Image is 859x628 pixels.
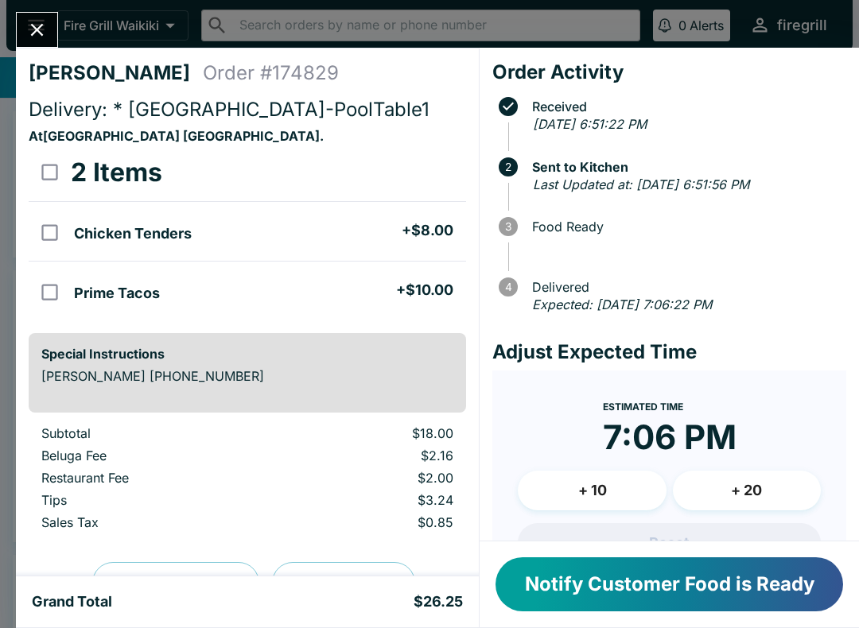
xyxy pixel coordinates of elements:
p: $3.24 [290,492,453,508]
text: 4 [505,281,512,293]
p: Subtotal [41,425,265,441]
h5: + $8.00 [402,221,453,240]
button: + 20 [673,471,821,510]
strong: At [GEOGRAPHIC_DATA] [GEOGRAPHIC_DATA] . [29,128,324,144]
h5: Grand Total [32,592,112,611]
h4: [PERSON_NAME] [29,61,203,85]
p: Tips [41,492,265,508]
h3: 2 Items [71,157,162,188]
table: orders table [29,144,466,320]
h5: Chicken Tenders [74,224,192,243]
em: Expected: [DATE] 7:06:22 PM [532,297,712,312]
h4: Order # 174829 [203,61,339,85]
button: Print Receipt [272,562,415,603]
em: Last Updated at: [DATE] 6:51:56 PM [533,176,749,192]
h5: Prime Tacos [74,284,160,303]
p: $2.16 [290,448,453,463]
p: $0.85 [290,514,453,530]
span: Food Ready [524,219,846,234]
h4: Order Activity [492,60,846,84]
span: Received [524,99,846,114]
time: 7:06 PM [603,417,737,458]
p: Restaurant Fee [41,470,265,486]
span: Sent to Kitchen [524,160,846,174]
text: 2 [505,161,511,173]
h5: + $10.00 [396,281,453,300]
span: Delivered [524,280,846,294]
h6: Special Instructions [41,346,453,362]
button: Notify Customer Food is Ready [496,557,843,611]
p: [PERSON_NAME] [PHONE_NUMBER] [41,368,453,384]
h4: Adjust Expected Time [492,340,846,364]
p: Sales Tax [41,514,265,530]
h5: $26.25 [414,592,463,611]
em: [DATE] 6:51:22 PM [533,116,647,132]
span: Delivery: * [GEOGRAPHIC_DATA]-PoolTable1 [29,98,429,121]
table: orders table [29,425,466,537]
button: Close [17,13,57,47]
p: $2.00 [290,470,453,486]
button: Preview Receipt [92,562,259,603]
button: + 10 [518,471,666,510]
p: $18.00 [290,425,453,441]
p: Beluga Fee [41,448,265,463]
span: Estimated Time [603,401,683,413]
text: 3 [505,220,511,233]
